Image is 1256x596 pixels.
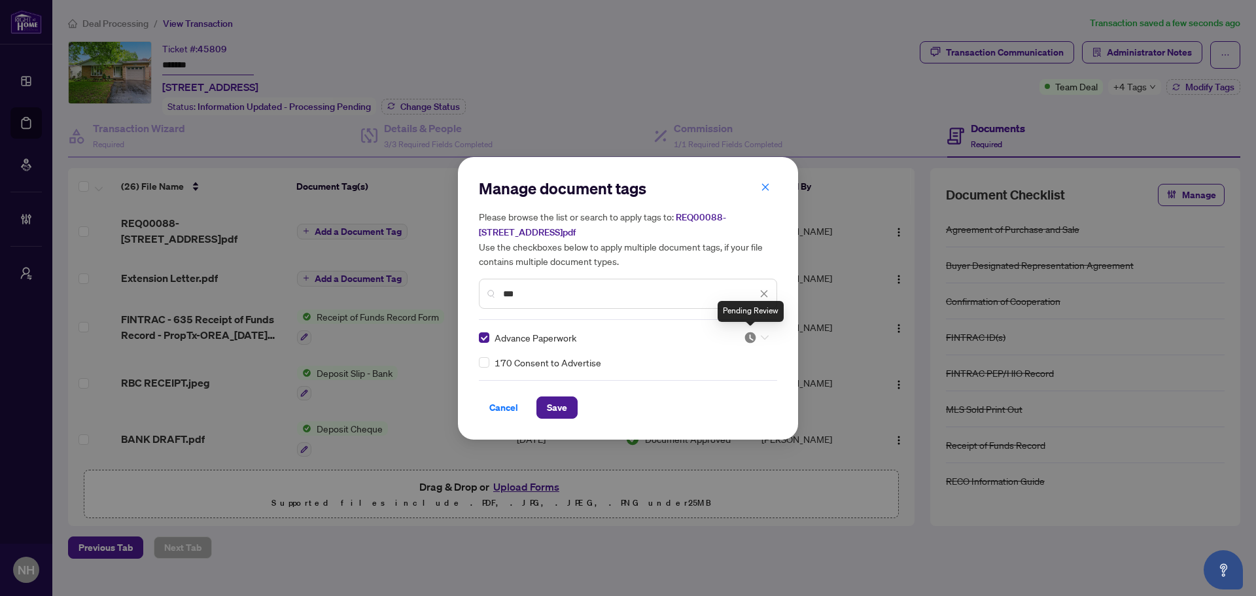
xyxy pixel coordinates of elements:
[536,396,578,419] button: Save
[1204,550,1243,589] button: Open asap
[759,289,769,298] span: close
[761,183,770,192] span: close
[744,331,769,344] span: Pending Review
[547,397,567,418] span: Save
[495,330,576,345] span: Advance Paperwork
[479,209,777,268] h5: Please browse the list or search to apply tags to: Use the checkboxes below to apply multiple doc...
[744,331,757,344] img: status
[479,178,777,199] h2: Manage document tags
[495,355,601,370] span: 170 Consent to Advertise
[479,211,726,238] span: REQ00088-[STREET_ADDRESS]pdf
[718,301,784,322] div: Pending Review
[479,396,529,419] button: Cancel
[489,397,518,418] span: Cancel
